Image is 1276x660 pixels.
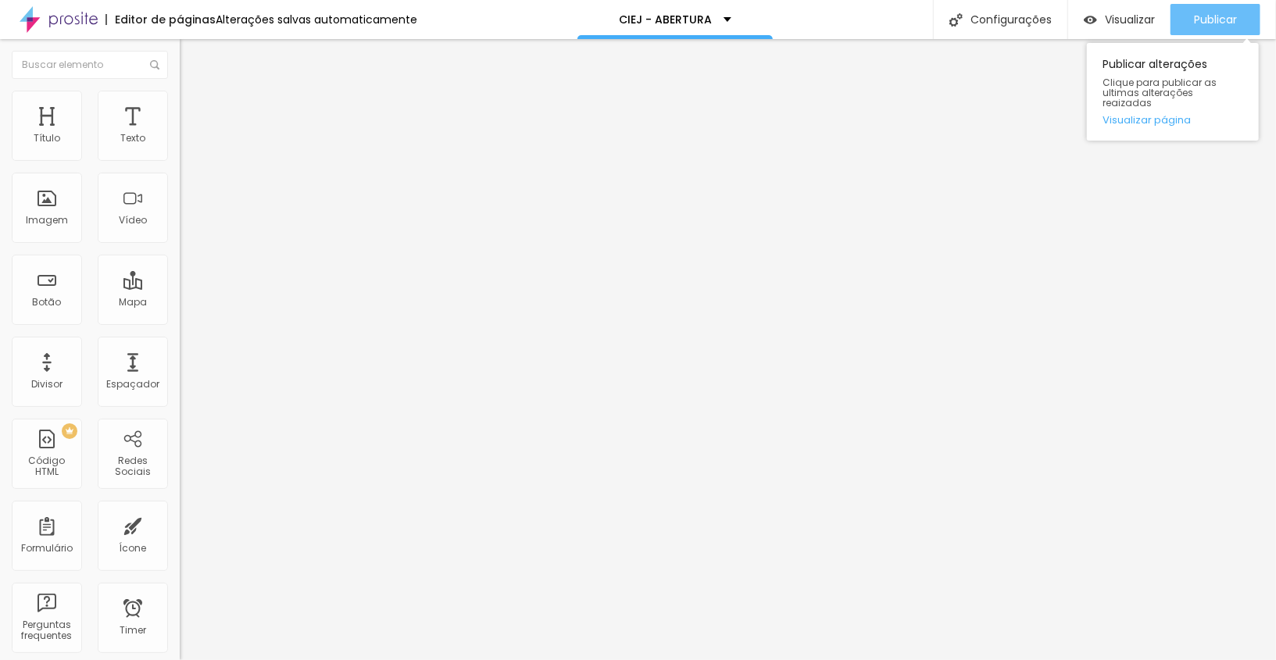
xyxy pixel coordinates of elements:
[1103,77,1243,109] span: Clique para publicar as ultimas alterações reaizadas
[949,13,963,27] img: Icone
[1171,4,1260,35] button: Publicar
[1103,115,1243,125] a: Visualizar página
[12,51,168,79] input: Buscar elemento
[102,455,163,478] div: Redes Sociais
[34,133,60,144] div: Título
[1194,13,1237,26] span: Publicar
[106,379,159,390] div: Espaçador
[120,625,146,636] div: Timer
[105,14,216,25] div: Editor de páginas
[119,215,147,226] div: Vídeo
[1105,13,1155,26] span: Visualizar
[619,14,712,25] p: CIEJ - ABERTURA
[216,14,417,25] div: Alterações salvas automaticamente
[31,379,63,390] div: Divisor
[21,543,73,554] div: Formulário
[120,543,147,554] div: Ícone
[16,619,77,642] div: Perguntas frequentes
[1084,13,1097,27] img: view-1.svg
[1068,4,1171,35] button: Visualizar
[1087,43,1259,141] div: Publicar alterações
[33,297,62,308] div: Botão
[150,60,159,70] img: Icone
[16,455,77,478] div: Código HTML
[26,215,68,226] div: Imagem
[119,297,147,308] div: Mapa
[120,133,145,144] div: Texto
[180,39,1276,660] iframe: Editor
